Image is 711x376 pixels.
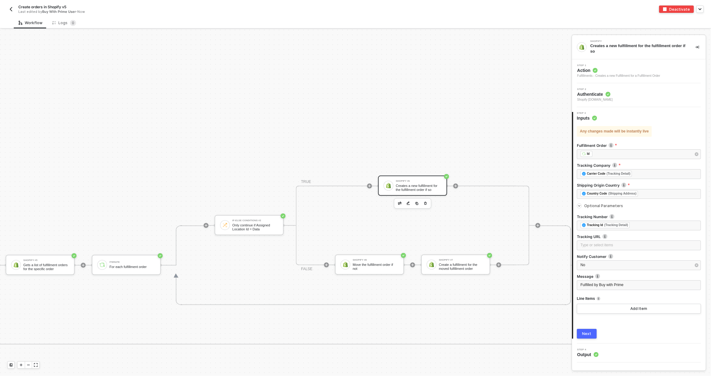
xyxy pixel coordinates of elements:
[577,126,652,137] div: Any changes made will be instantly live
[609,143,614,148] img: icon-info
[536,224,540,227] span: icon-play
[52,20,76,26] div: Logs
[343,262,348,267] img: icon
[19,20,42,25] div: Workflow
[587,171,606,177] div: Carrier Code
[590,40,682,43] div: Shopify
[577,274,701,279] label: Message
[577,143,701,148] label: Fulfillment Order
[454,184,457,188] span: icon-play
[71,253,76,258] span: icon-success-page
[13,262,19,268] img: icon
[398,202,401,205] img: edit-cred
[577,112,597,114] span: Step 3
[572,348,706,358] div: Step 4Output
[109,261,155,263] div: Iterate
[597,297,600,300] img: icon-info
[577,348,599,351] span: Step 4
[158,253,163,258] span: icon-success-page
[34,363,38,367] span: icon-expand
[429,262,434,267] img: icon
[81,263,85,267] span: icon-play
[487,253,492,258] span: icon-success-page
[204,224,208,227] span: icon-play
[607,171,631,176] div: (Tracking Detail)
[577,183,701,188] label: Shipping Origin Country
[439,259,485,261] div: Shopify #7
[577,304,701,314] button: Add Item
[595,274,600,279] img: icon-info
[612,163,617,168] img: icon-info
[99,262,105,268] img: icon
[572,88,706,102] div: Step 2Authenticate Shopify [DOMAIN_NAME]
[572,112,706,339] div: Step 3Inputs Any changes made will be instantly liveFulfillment Ordericon-infofieldIconIdTracking...
[577,214,701,219] label: Tracking Number
[415,202,419,205] img: copy-block
[582,223,586,227] img: fieldIcon
[581,263,585,267] span: No
[582,192,586,195] img: fieldIcon
[604,223,628,228] div: (Tracking Detail)
[577,203,701,209] div: Optional Parameters
[577,91,613,97] span: Authenticate
[232,219,278,222] div: If-Else Conditions #2
[222,222,228,228] img: icon
[582,331,592,336] div: Next
[577,234,701,239] label: Tracking URL
[386,183,391,188] img: icon
[587,191,607,196] div: Country Code
[23,263,69,271] div: Gets a list of fulfillment orders for the specific order
[280,214,285,218] span: icon-success-page
[577,254,701,259] label: Notify Customer
[42,9,76,14] span: Buy With Prime User
[401,253,406,258] span: icon-success-page
[577,352,599,358] span: Output
[18,4,66,9] span: Create orders in Shopify v5
[603,234,607,239] img: icon-info
[109,265,155,269] div: For each fulfillment order
[577,73,660,78] div: Fulfillments - Creates a new Fulfillment for a Fulfillment Order
[584,203,623,208] span: Optional Parameters
[577,88,613,91] span: Step 2
[70,20,76,26] sup: 0
[301,266,312,272] div: FALSE
[631,306,647,311] div: Add Item
[577,295,595,303] span: Line Items
[18,9,342,14] div: Last edited by - Now
[411,263,414,267] span: icon-play
[669,7,690,12] div: Deactivate
[405,200,412,207] button: edit-cred
[27,363,30,367] span: icon-minus
[353,263,398,270] div: Move the fulfillment order if not
[577,64,660,67] span: Step 1
[413,200,420,207] button: copy-block
[695,45,699,49] span: icon-collapse-right
[572,64,706,78] div: Step 1Action Fulfillments - Creates a new Fulfillment for a Fulfillment Order
[324,263,328,267] span: icon-play
[579,44,585,50] img: integration-icon
[608,191,636,196] div: (Shipping Address)
[577,115,597,121] span: Inputs
[497,263,500,267] span: icon-play
[9,7,13,12] img: back
[587,151,590,157] div: Id
[581,283,624,287] span: Fulfilled by Buy with Prime
[590,43,686,54] div: Creates a new fulfillment for the fulfillment order if so
[444,174,449,179] span: icon-success-page
[396,184,442,192] div: Creates a new fulfillment for the fulfillment order if so
[406,201,410,206] img: edit-cred
[396,200,403,207] button: edit-cred
[368,184,371,188] span: icon-play
[577,97,613,102] span: Shopify [DOMAIN_NAME]
[621,183,626,188] img: icon-info
[582,172,586,176] img: fieldIcon
[577,67,660,73] span: Action
[577,329,597,339] button: Next
[232,223,278,231] div: Only continue if Assigned Location Id = Data
[610,214,614,219] img: icon-info
[353,259,398,261] div: Shopify #8
[582,152,586,156] img: fieldIcon
[301,179,311,185] div: TRUE
[577,204,581,208] span: icon-arrow-right-small
[7,6,15,13] button: back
